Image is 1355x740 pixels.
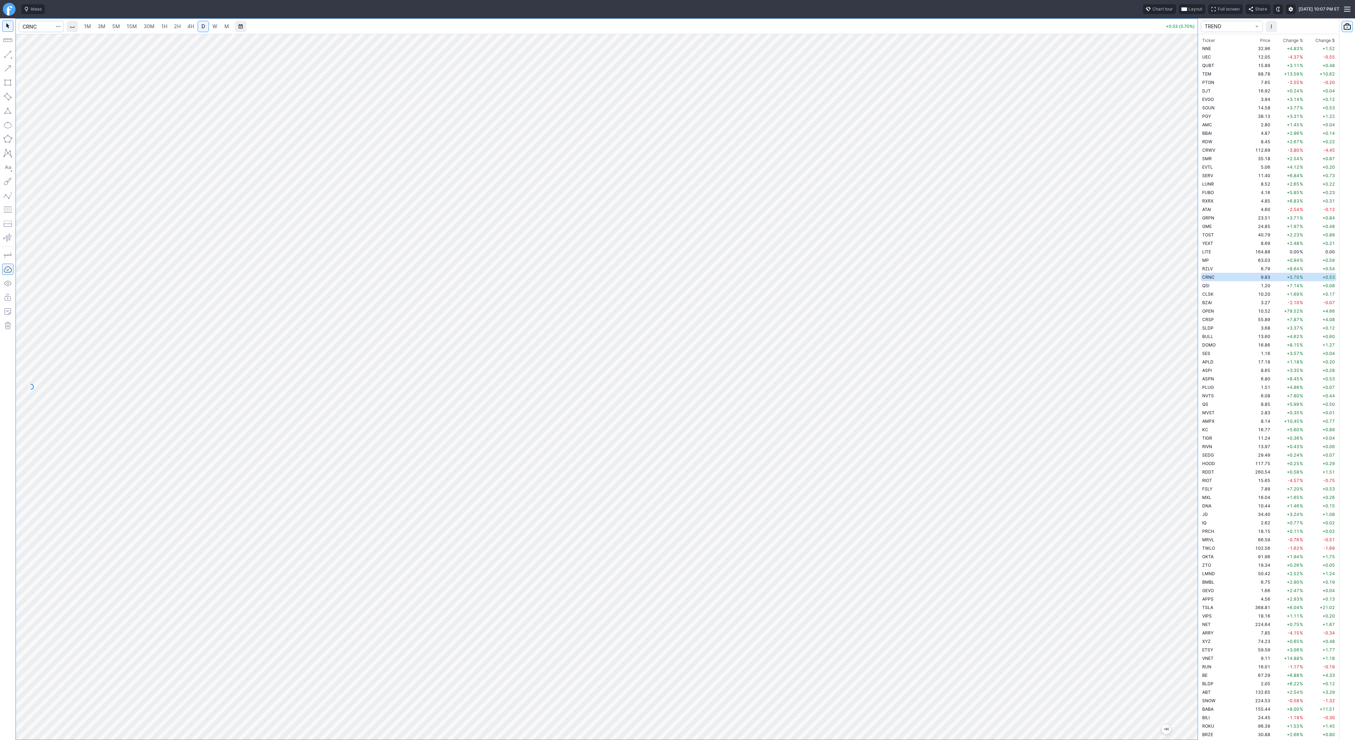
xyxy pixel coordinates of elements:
button: Full screen [1208,4,1243,14]
span: +0.20 [1323,164,1335,170]
span: [DATE] 10:07 PM ET [1299,6,1339,13]
td: 4.60 [1245,205,1272,213]
button: Mouse [2,20,13,32]
span: +0.08 [1323,283,1335,288]
td: 12.05 [1245,53,1272,61]
td: 24.85 [1245,222,1272,230]
td: 88.78 [1245,70,1272,78]
td: 40.79 [1245,230,1272,239]
span: +7.14 [1287,283,1299,288]
div: Ticker [1202,37,1215,44]
button: portfolio-watchlist-select [1201,21,1263,32]
span: % [1300,164,1303,170]
span: +10.45 [1284,419,1299,424]
span: -0.20 [1323,80,1335,85]
span: % [1300,131,1303,136]
span: 0.00 [1325,249,1335,254]
span: +7.80 [1287,393,1299,398]
td: 9.83 [1245,273,1272,281]
button: Share [1246,4,1270,14]
td: 11.40 [1245,171,1272,180]
span: PTON [1202,80,1214,85]
td: 4.85 [1245,197,1272,205]
td: 23.51 [1245,213,1272,222]
span: +8.45 [1287,376,1299,381]
span: % [1300,105,1303,110]
span: % [1300,368,1303,373]
span: % [1300,334,1303,339]
span: Share [1255,6,1267,13]
span: +0.12 [1323,97,1335,102]
span: SERV [1202,173,1213,178]
span: +0.07 [1323,385,1335,390]
button: More [1266,21,1277,32]
span: +0.22 [1323,139,1335,144]
a: M [221,21,232,32]
span: +2.67 [1287,139,1299,144]
span: % [1300,283,1303,288]
td: 63.03 [1245,256,1272,264]
span: BULL [1202,334,1213,339]
span: +0.01 [1323,410,1335,415]
td: 6.08 [1245,391,1272,400]
button: Measure [2,35,13,46]
span: MVST [1202,410,1215,415]
span: -0.55 [1323,54,1335,60]
td: 13.60 [1245,332,1272,341]
td: 1.16 [1245,349,1272,357]
span: +2.23 [1287,232,1299,237]
span: +0.48 [1323,224,1335,229]
a: 1M [81,21,94,32]
span: +0.73 [1323,173,1335,178]
span: +2.54 [1287,156,1299,161]
span: +10.62 [1320,71,1335,77]
span: % [1300,224,1303,229]
td: 2.80 [1245,120,1272,129]
a: 4H [184,21,197,32]
span: % [1300,207,1303,212]
span: +3.14 [1287,97,1299,102]
span: +13.59 [1284,71,1299,77]
a: W [209,21,221,32]
span: % [1300,275,1303,280]
span: % [1300,63,1303,68]
td: 10.52 [1245,307,1272,315]
td: 15.89 [1245,61,1272,70]
td: 1.20 [1245,281,1272,290]
button: XABCD [2,148,13,159]
span: EVTL [1202,164,1213,170]
span: +79.52 [1284,308,1299,314]
span: +2.65 [1287,181,1299,187]
span: QS [1202,402,1208,407]
span: RXRX [1202,198,1214,204]
span: +0.53 [1323,376,1335,381]
span: % [1300,291,1303,297]
td: 16.86 [1245,341,1272,349]
span: GRPN [1202,215,1214,221]
span: +1.45 [1287,122,1299,127]
a: 3M [95,21,109,32]
a: 5M [109,21,123,32]
span: Change % [1283,37,1303,44]
span: +1.52 [1323,46,1335,51]
span: +0.14 [1323,131,1335,136]
td: 14.58 [1245,103,1272,112]
td: 10.20 [1245,290,1272,298]
span: +4.08 [1323,317,1335,322]
span: +1.69 [1287,291,1299,297]
span: +1.97 [1287,224,1299,229]
span: +6.84 [1287,173,1299,178]
span: SES [1202,351,1210,356]
span: +4.66 [1323,308,1335,314]
span: NVTS [1202,393,1214,398]
span: -0.12 [1323,207,1335,212]
span: Chart tour [1152,6,1173,13]
span: % [1300,114,1303,119]
span: TEM [1202,71,1211,77]
button: Position [2,218,13,229]
span: SMR [1202,156,1212,161]
button: Drawing mode: Single [2,249,13,261]
span: +1.22 [1323,114,1335,119]
button: Toggle dark mode [1273,4,1283,14]
span: % [1300,54,1303,60]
